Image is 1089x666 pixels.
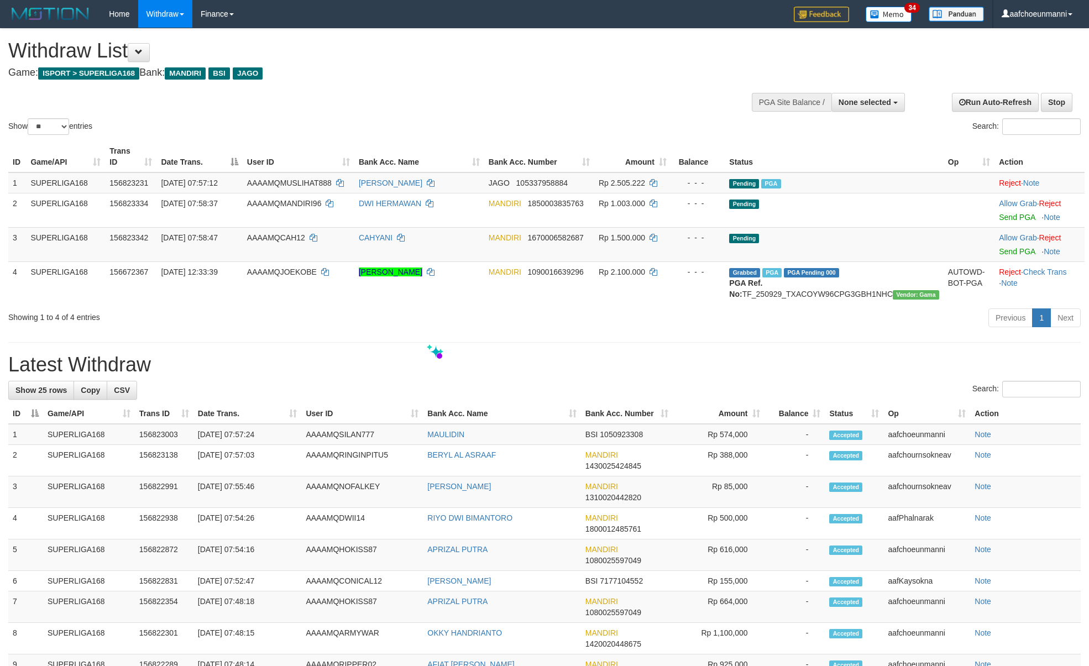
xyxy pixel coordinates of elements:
td: - [765,539,825,571]
td: AAAAMQSILAN777 [301,424,423,445]
span: JAGO [489,179,510,187]
td: SUPERLIGA168 [43,445,135,476]
a: BERYL AL ASRAAF [427,450,496,459]
td: - [765,445,825,476]
th: Date Trans.: activate to sort column ascending [193,403,302,424]
a: RIYO DWI BIMANTORO [427,513,512,522]
div: Showing 1 to 4 of 4 entries [8,307,446,323]
button: None selected [831,93,905,112]
td: aafchournsokneav [883,476,970,508]
span: Copy 1080025597049 to clipboard [585,608,641,617]
td: 156822938 [135,508,193,539]
a: Reject [1039,233,1061,242]
span: Grabbed [729,268,760,277]
td: SUPERLIGA168 [43,571,135,591]
h1: Latest Withdraw [8,354,1081,376]
a: Note [1044,213,1060,222]
td: 156822831 [135,571,193,591]
td: 156822354 [135,591,193,623]
label: Search: [972,381,1081,397]
span: Copy 1080025597049 to clipboard [585,556,641,565]
span: Rp 1.003.000 [599,199,645,208]
td: AUTOWD-BOT-PGA [944,261,994,304]
a: [PERSON_NAME] [359,179,422,187]
td: 7 [8,591,43,623]
h1: Withdraw List [8,40,715,62]
span: Rp 2.100.000 [599,268,645,276]
span: Rp 2.505.222 [599,179,645,187]
td: SUPERLIGA168 [43,623,135,654]
h4: Game: Bank: [8,67,715,78]
span: 34 [904,3,919,13]
a: Send PGA [999,213,1035,222]
input: Search: [1002,381,1081,397]
span: Marked by aafsengchandara [762,268,782,277]
td: AAAAMQHOKISS87 [301,539,423,571]
td: 156823138 [135,445,193,476]
td: · [994,172,1085,193]
div: - - - [676,198,721,209]
td: · [994,193,1085,227]
td: Rp 388,000 [673,445,765,476]
td: SUPERLIGA168 [43,508,135,539]
a: Reject [1039,199,1061,208]
a: APRIZAL PUTRA [427,597,488,606]
td: - [765,591,825,623]
span: · [999,233,1039,242]
a: [PERSON_NAME] [427,482,491,491]
td: aafKaysokna [883,571,970,591]
span: Marked by aafchoeunmanni [761,179,781,188]
th: Bank Acc. Number: activate to sort column ascending [581,403,673,424]
td: · [994,227,1085,261]
td: SUPERLIGA168 [26,261,105,304]
th: Status: activate to sort column ascending [825,403,883,424]
span: ISPORT > SUPERLIGA168 [38,67,139,80]
span: [DATE] 07:57:12 [161,179,217,187]
th: Balance [671,141,725,172]
th: ID: activate to sort column descending [8,403,43,424]
th: ID [8,141,26,172]
td: 156822872 [135,539,193,571]
td: aafchoeunmanni [883,539,970,571]
span: CSV [114,386,130,395]
td: 3 [8,227,26,261]
span: Copy 1800012485761 to clipboard [585,525,641,533]
td: 156822301 [135,623,193,654]
td: SUPERLIGA168 [26,193,105,227]
a: Note [975,597,991,606]
span: MANDIRI [165,67,206,80]
td: Rp 664,000 [673,591,765,623]
span: MANDIRI [585,513,618,522]
span: Accepted [829,483,862,492]
td: aafPhalnarak [883,508,970,539]
td: - [765,508,825,539]
span: Accepted [829,597,862,607]
a: Copy [74,381,107,400]
th: Bank Acc. Number: activate to sort column ascending [484,141,594,172]
a: Stop [1041,93,1072,112]
span: Show 25 rows [15,386,67,395]
td: [DATE] 07:52:47 [193,571,302,591]
td: 1 [8,424,43,445]
a: APRIZAL PUTRA [427,545,488,554]
a: [PERSON_NAME] [427,576,491,585]
td: - [765,623,825,654]
b: PGA Ref. No: [729,279,762,298]
a: Next [1050,308,1081,327]
td: 156823003 [135,424,193,445]
th: User ID: activate to sort column ascending [243,141,354,172]
td: AAAAMQCONICAL12 [301,571,423,591]
span: MANDIRI [585,628,618,637]
a: Check Trans [1023,268,1067,276]
a: Note [975,545,991,554]
span: Copy 1090016639296 to clipboard [528,268,584,276]
span: Copy 1850003835763 to clipboard [528,199,584,208]
span: PGA Pending [784,268,839,277]
span: Copy 1430025424845 to clipboard [585,462,641,470]
span: AAAAMQMUSLIHAT888 [247,179,332,187]
th: Balance: activate to sort column ascending [765,403,825,424]
span: Accepted [829,546,862,555]
td: 4 [8,508,43,539]
a: OKKY HANDRIANTO [427,628,502,637]
th: Amount: activate to sort column ascending [673,403,765,424]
